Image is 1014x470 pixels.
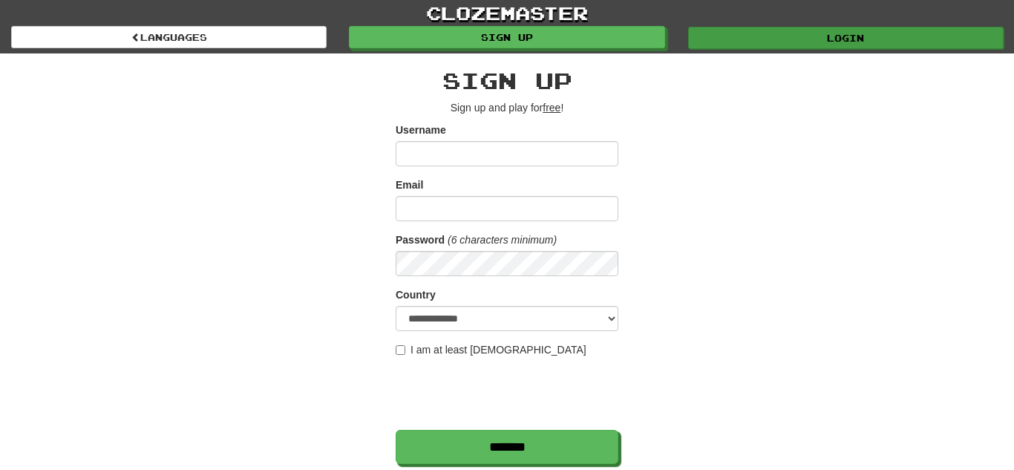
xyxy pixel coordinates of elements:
h2: Sign up [396,68,618,93]
label: Username [396,123,446,137]
label: Country [396,287,436,302]
input: I am at least [DEMOGRAPHIC_DATA] [396,345,405,355]
label: Email [396,177,423,192]
p: Sign up and play for ! [396,100,618,115]
iframe: reCAPTCHA [396,365,621,422]
label: Password [396,232,445,247]
em: (6 characters minimum) [448,234,557,246]
a: Languages [11,26,327,48]
a: Login [688,27,1004,49]
label: I am at least [DEMOGRAPHIC_DATA] [396,342,586,357]
u: free [543,102,560,114]
a: Sign up [349,26,664,48]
